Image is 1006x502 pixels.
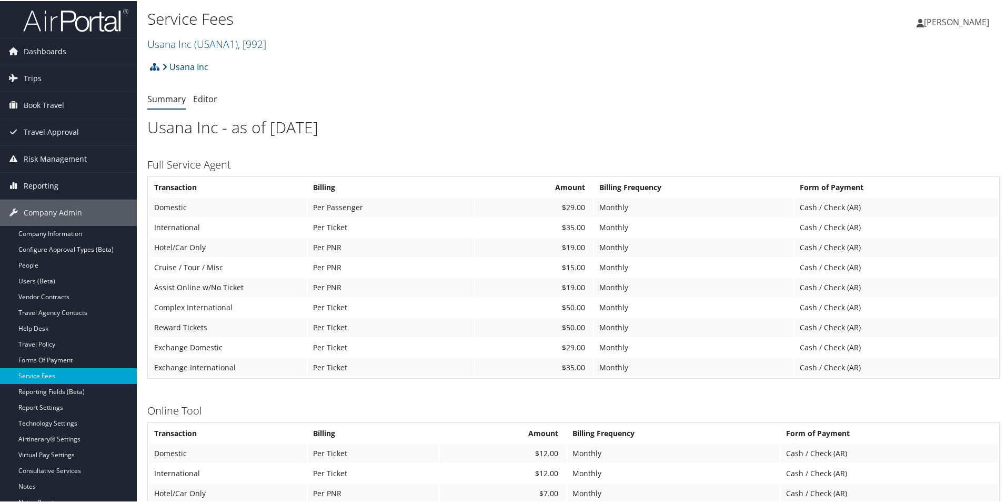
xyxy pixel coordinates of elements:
[475,197,593,216] td: $29.00
[308,217,474,236] td: Per Ticket
[594,297,793,316] td: Monthly
[594,197,793,216] td: Monthly
[440,443,566,462] td: $12.00
[594,317,793,336] td: Monthly
[147,36,266,50] a: Usana Inc
[475,317,593,336] td: $50.00
[149,237,307,256] td: Hotel/Car Only
[149,177,307,196] th: Transaction
[794,357,998,376] td: Cash / Check (AR)
[794,297,998,316] td: Cash / Check (AR)
[149,463,307,482] td: International
[594,217,793,236] td: Monthly
[475,237,593,256] td: $19.00
[440,483,566,502] td: $7.00
[24,172,58,198] span: Reporting
[149,257,307,276] td: Cruise / Tour / Misc
[781,483,998,502] td: Cash / Check (AR)
[794,317,998,336] td: Cash / Check (AR)
[308,257,474,276] td: Per PNR
[567,443,780,462] td: Monthly
[567,463,780,482] td: Monthly
[917,5,1000,37] a: [PERSON_NAME]
[149,443,307,462] td: Domestic
[194,36,238,50] span: ( USANA1 )
[24,64,42,91] span: Trips
[594,177,793,196] th: Billing Frequency
[24,37,66,64] span: Dashboards
[308,277,474,296] td: Per PNR
[794,217,998,236] td: Cash / Check (AR)
[781,443,998,462] td: Cash / Check (AR)
[149,423,307,442] th: Transaction
[594,337,793,356] td: Monthly
[308,463,439,482] td: Per Ticket
[149,277,307,296] td: Assist Online w/No Ticket
[475,357,593,376] td: $35.00
[23,7,128,32] img: airportal-logo.png
[149,297,307,316] td: Complex International
[794,237,998,256] td: Cash / Check (AR)
[308,443,439,462] td: Per Ticket
[193,92,217,104] a: Editor
[147,156,1000,171] h3: Full Service Agent
[238,36,266,50] span: , [ 992 ]
[475,277,593,296] td: $19.00
[440,423,566,442] th: Amount
[794,277,998,296] td: Cash / Check (AR)
[475,217,593,236] td: $35.00
[567,483,780,502] td: Monthly
[149,483,307,502] td: Hotel/Car Only
[475,257,593,276] td: $15.00
[24,199,82,225] span: Company Admin
[308,423,439,442] th: Billing
[308,483,439,502] td: Per PNR
[594,237,793,256] td: Monthly
[475,177,593,196] th: Amount
[308,297,474,316] td: Per Ticket
[308,357,474,376] td: Per Ticket
[794,337,998,356] td: Cash / Check (AR)
[781,423,998,442] th: Form of Payment
[475,297,593,316] td: $50.00
[781,463,998,482] td: Cash / Check (AR)
[149,337,307,356] td: Exchange Domestic
[308,237,474,256] td: Per PNR
[440,463,566,482] td: $12.00
[794,177,998,196] th: Form of Payment
[924,15,989,27] span: [PERSON_NAME]
[149,217,307,236] td: International
[308,197,474,216] td: Per Passenger
[147,7,716,29] h1: Service Fees
[594,257,793,276] td: Monthly
[308,177,474,196] th: Billing
[162,55,208,76] a: Usana Inc
[147,402,1000,417] h3: Online Tool
[24,118,79,144] span: Travel Approval
[149,357,307,376] td: Exchange International
[149,197,307,216] td: Domestic
[147,92,186,104] a: Summary
[475,337,593,356] td: $29.00
[567,423,780,442] th: Billing Frequency
[308,337,474,356] td: Per Ticket
[149,317,307,336] td: Reward Tickets
[594,277,793,296] td: Monthly
[147,115,1000,137] h1: Usana Inc - as of [DATE]
[24,91,64,117] span: Book Travel
[308,317,474,336] td: Per Ticket
[794,257,998,276] td: Cash / Check (AR)
[794,197,998,216] td: Cash / Check (AR)
[594,357,793,376] td: Monthly
[24,145,87,171] span: Risk Management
